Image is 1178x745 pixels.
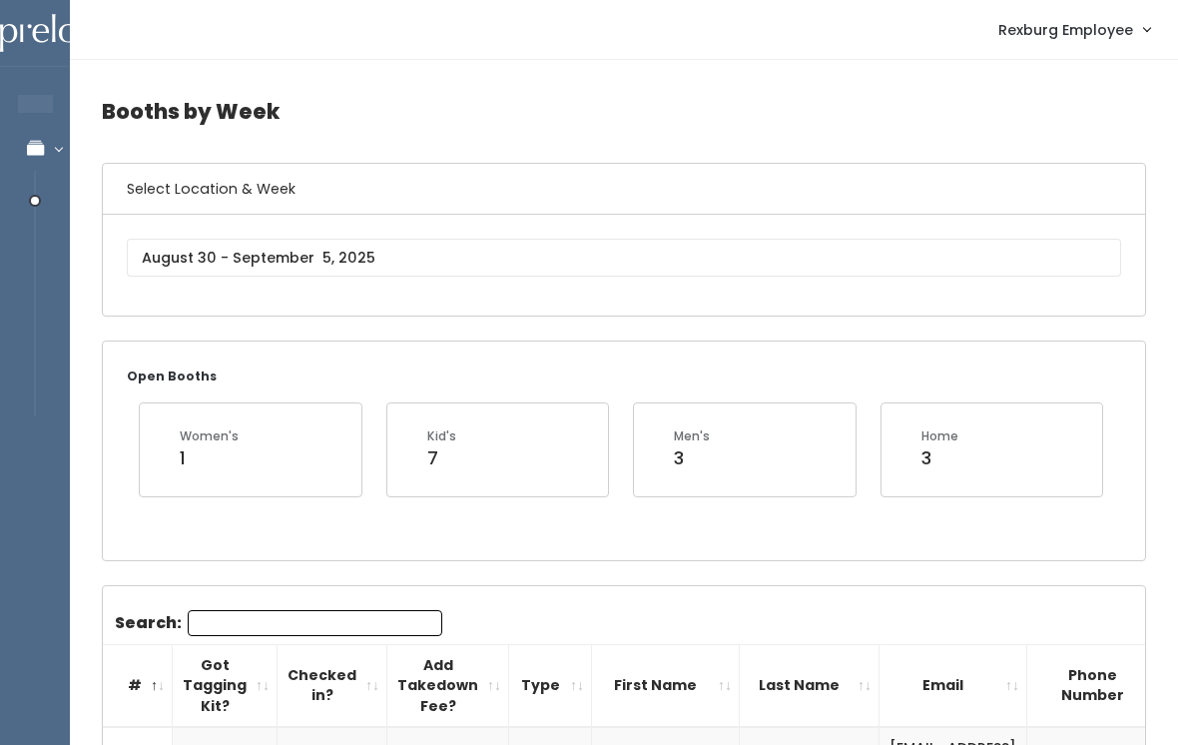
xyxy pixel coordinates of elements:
[998,19,1133,41] span: Rexburg Employee
[180,427,239,445] div: Women's
[1027,644,1178,727] th: Phone Number: activate to sort column ascending
[921,445,958,471] div: 3
[674,445,710,471] div: 3
[127,368,217,384] small: Open Booths
[103,644,173,727] th: #: activate to sort column descending
[115,610,442,636] label: Search:
[188,610,442,636] input: Search:
[921,427,958,445] div: Home
[427,445,456,471] div: 7
[592,644,740,727] th: First Name: activate to sort column ascending
[978,8,1170,51] a: Rexburg Employee
[740,644,880,727] th: Last Name: activate to sort column ascending
[427,427,456,445] div: Kid's
[880,644,1027,727] th: Email: activate to sort column ascending
[173,644,278,727] th: Got Tagging Kit?: activate to sort column ascending
[278,644,387,727] th: Checked in?: activate to sort column ascending
[180,445,239,471] div: 1
[674,427,710,445] div: Men's
[387,644,509,727] th: Add Takedown Fee?: activate to sort column ascending
[103,164,1145,215] h6: Select Location & Week
[509,644,592,727] th: Type: activate to sort column ascending
[127,239,1121,277] input: August 30 - September 5, 2025
[102,84,1146,139] h4: Booths by Week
